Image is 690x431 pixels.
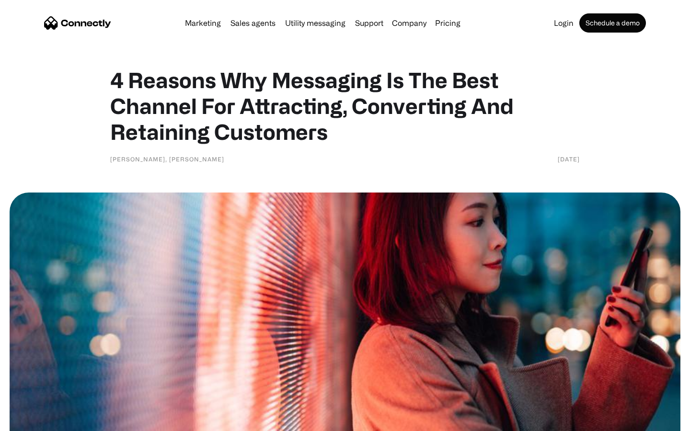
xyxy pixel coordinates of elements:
a: Schedule a demo [579,13,646,33]
a: Pricing [431,19,464,27]
aside: Language selected: English [10,414,57,428]
h1: 4 Reasons Why Messaging Is The Best Channel For Attracting, Converting And Retaining Customers [110,67,580,145]
div: [DATE] [558,154,580,164]
ul: Language list [19,414,57,428]
div: Company [392,16,426,30]
div: Company [389,16,429,30]
a: Utility messaging [281,19,349,27]
a: Marketing [181,19,225,27]
a: Sales agents [227,19,279,27]
a: home [44,16,111,30]
a: Support [351,19,387,27]
div: [PERSON_NAME], [PERSON_NAME] [110,154,224,164]
a: Login [550,19,577,27]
